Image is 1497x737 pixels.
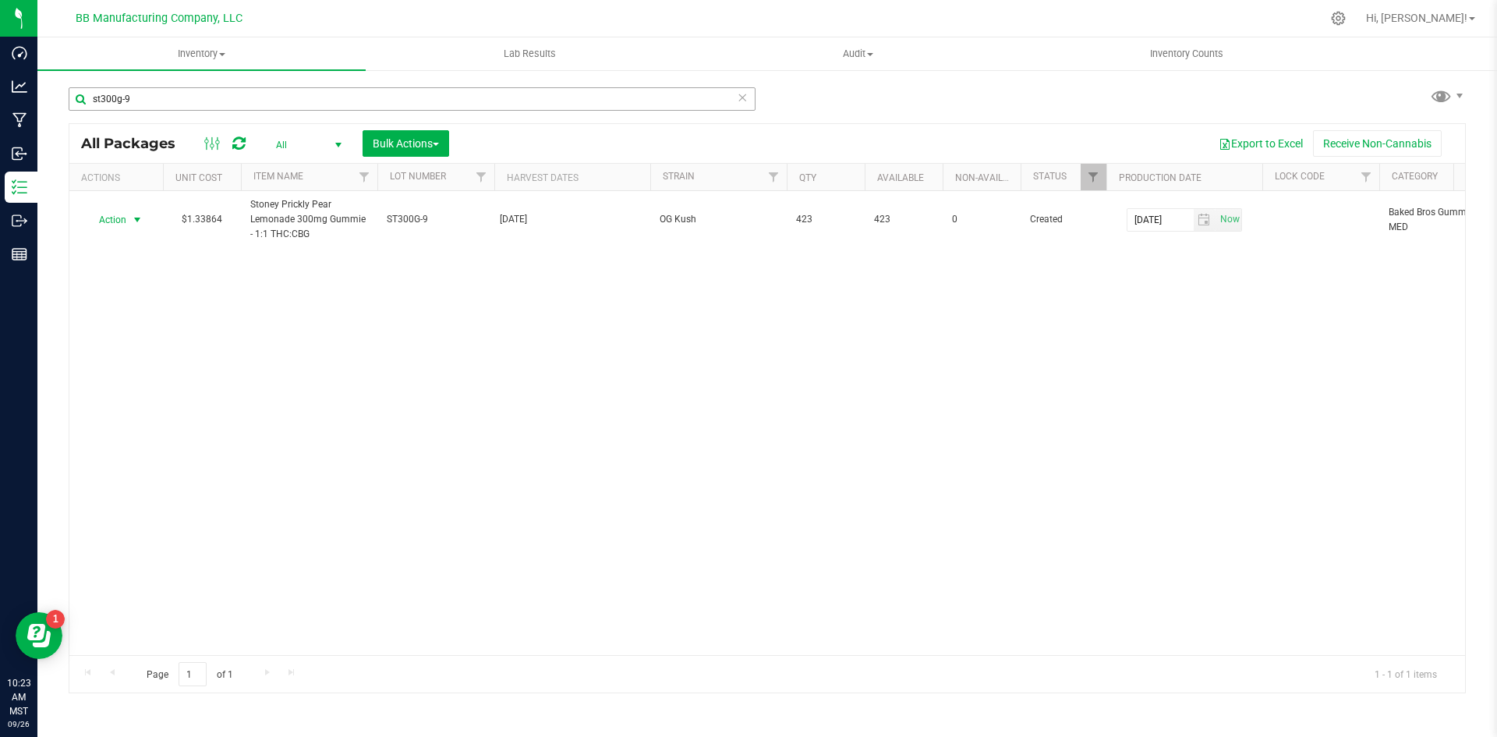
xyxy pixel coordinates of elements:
[874,212,933,227] span: 423
[494,164,650,191] th: Harvest Dates
[12,146,27,161] inline-svg: Inbound
[133,662,246,686] span: Page of 1
[500,212,646,227] div: Value 1: 2025-02-03
[663,171,695,182] a: Strain
[37,37,366,70] a: Inventory
[352,164,377,190] a: Filter
[1362,662,1449,686] span: 1 - 1 of 1 items
[163,191,241,249] td: $1.33864
[12,112,27,128] inline-svg: Manufacturing
[81,172,157,183] div: Actions
[1313,130,1442,157] button: Receive Non-Cannabis
[1030,212,1097,227] span: Created
[1023,37,1351,70] a: Inventory Counts
[387,212,485,227] span: ST300G-9
[1194,209,1216,231] span: select
[877,172,924,183] a: Available
[175,172,222,183] a: Unit Cost
[483,47,577,61] span: Lab Results
[1354,164,1379,190] a: Filter
[694,37,1022,70] a: Audit
[1216,209,1241,231] span: select
[250,197,368,243] span: Stoney Prickly Pear Lemonade 300mg Gummie - 1:1 THC:CBG
[76,12,242,25] span: BB Manufacturing Company, LLC
[390,171,446,182] a: Lot Number
[373,137,439,150] span: Bulk Actions
[253,171,303,182] a: Item Name
[1033,171,1067,182] a: Status
[7,676,30,718] p: 10:23 AM MST
[1129,47,1244,61] span: Inventory Counts
[179,662,207,686] input: 1
[69,87,756,111] input: Search Package ID, Item Name, SKU, Lot or Part Number...
[799,172,816,183] a: Qty
[46,610,65,629] iframe: Resource center unread badge
[660,212,777,227] span: OG Kush
[955,172,1025,183] a: Non-Available
[1329,11,1348,26] div: Manage settings
[12,213,27,229] inline-svg: Outbound
[1392,171,1438,182] a: Category
[1275,171,1325,182] a: Lock Code
[952,212,1011,227] span: 0
[12,45,27,61] inline-svg: Dashboard
[37,47,366,61] span: Inventory
[12,246,27,262] inline-svg: Reports
[1216,208,1243,231] span: Set Current date
[695,47,1021,61] span: Audit
[363,130,449,157] button: Bulk Actions
[796,212,855,227] span: 423
[366,37,694,70] a: Lab Results
[1119,172,1201,183] a: Production Date
[737,87,748,108] span: Clear
[128,209,147,231] span: select
[1209,130,1313,157] button: Export to Excel
[16,612,62,659] iframe: Resource center
[81,135,191,152] span: All Packages
[1366,12,1467,24] span: Hi, [PERSON_NAME]!
[469,164,494,190] a: Filter
[761,164,787,190] a: Filter
[1081,164,1106,190] a: Filter
[7,718,30,730] p: 09/26
[12,179,27,195] inline-svg: Inventory
[12,79,27,94] inline-svg: Analytics
[85,209,127,231] span: Action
